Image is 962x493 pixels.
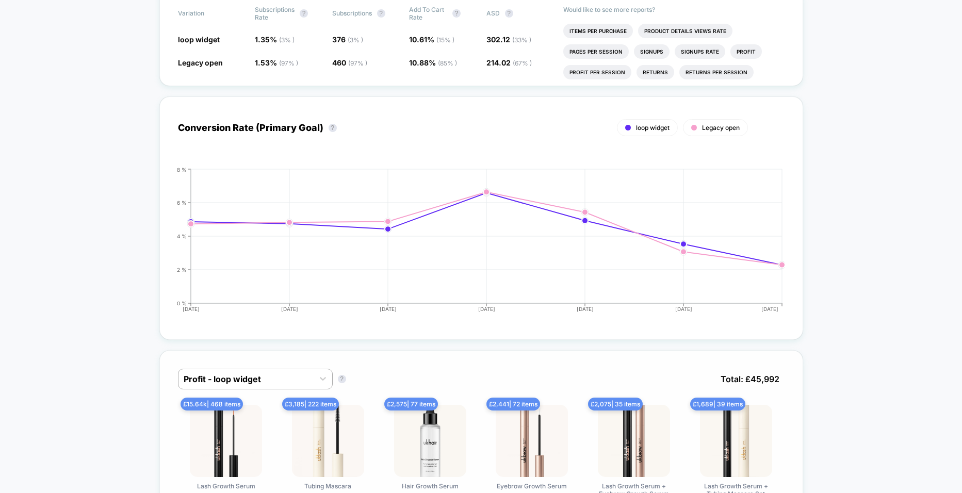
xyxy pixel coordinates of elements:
tspan: [DATE] [675,306,692,312]
span: Add To Cart Rate [409,6,447,21]
li: Pages Per Session [563,44,629,59]
span: £ 1,689 | 39 items [690,398,745,410]
span: loop widget [636,124,670,132]
span: 10.88 % [409,58,457,67]
span: 460 [332,58,367,67]
li: Profit [730,44,762,59]
span: Subscriptions Rate [255,6,295,21]
span: Hair Growth Serum [402,482,459,490]
button: ? [329,124,337,132]
tspan: [DATE] [478,306,495,312]
span: 10.61 % [409,35,454,44]
div: CONVERSION_RATE [168,167,774,321]
tspan: [DATE] [281,306,298,312]
span: ( 3 % ) [348,36,363,44]
span: 376 [332,35,363,44]
span: £ 3,185 | 222 items [282,398,339,410]
li: Returns Per Session [679,65,754,79]
span: Legacy open [702,124,740,132]
span: Lash Growth Serum [197,482,255,490]
button: ? [505,9,513,18]
button: ? [452,9,461,18]
span: £ 15.64k | 468 items [181,398,243,410]
tspan: 8 % [177,166,187,172]
span: ( 3 % ) [279,36,295,44]
li: Items Per Purchase [563,24,633,38]
li: Signups Rate [675,44,725,59]
span: ( 85 % ) [438,59,457,67]
span: Tubing Mascara [304,482,351,490]
tspan: [DATE] [761,306,778,312]
p: Would like to see more reports? [563,6,785,13]
tspan: 4 % [177,233,187,239]
span: ASD [486,9,500,17]
span: ( 67 % ) [513,59,532,67]
span: 1.53 % [255,58,298,67]
span: 214.02 [486,58,532,67]
img: Lash Growth Serum + Eyebrow Growth Serum Set [598,405,670,477]
tspan: 6 % [177,199,187,205]
li: Returns [637,65,674,79]
span: Subscriptions [332,9,372,17]
tspan: [DATE] [182,306,199,312]
tspan: 2 % [177,266,187,272]
span: Eyebrow Growth Serum [497,482,567,490]
span: £ 2,575 | 77 items [384,398,438,410]
span: 302.12 [486,35,531,44]
tspan: 0 % [177,300,187,306]
img: Lash Growth Serum [190,405,262,477]
span: ( 97 % ) [348,59,367,67]
li: Signups [634,44,670,59]
button: ? [377,9,385,18]
span: loop widget [178,35,220,44]
img: Lash Growth Serum + Tubing Mascara Set [700,405,772,477]
img: Hair Growth Serum [394,405,466,477]
span: Total: £ 45,992 [715,369,785,389]
img: Tubing Mascara [292,405,364,477]
tspan: [DATE] [576,306,593,312]
span: £ 2,441 | 72 items [486,398,540,410]
span: Variation [178,6,235,21]
span: ( 97 % ) [279,59,298,67]
tspan: [DATE] [379,306,396,312]
span: ( 15 % ) [436,36,454,44]
button: ? [300,9,308,18]
span: ( 33 % ) [512,36,531,44]
span: Legacy open [178,58,223,67]
button: ? [338,375,346,383]
li: Product Details Views Rate [638,24,732,38]
span: 1.35 % [255,35,295,44]
li: Profit Per Session [563,65,631,79]
img: Eyebrow Growth Serum [496,405,568,477]
span: £ 2,075 | 35 items [588,398,643,410]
